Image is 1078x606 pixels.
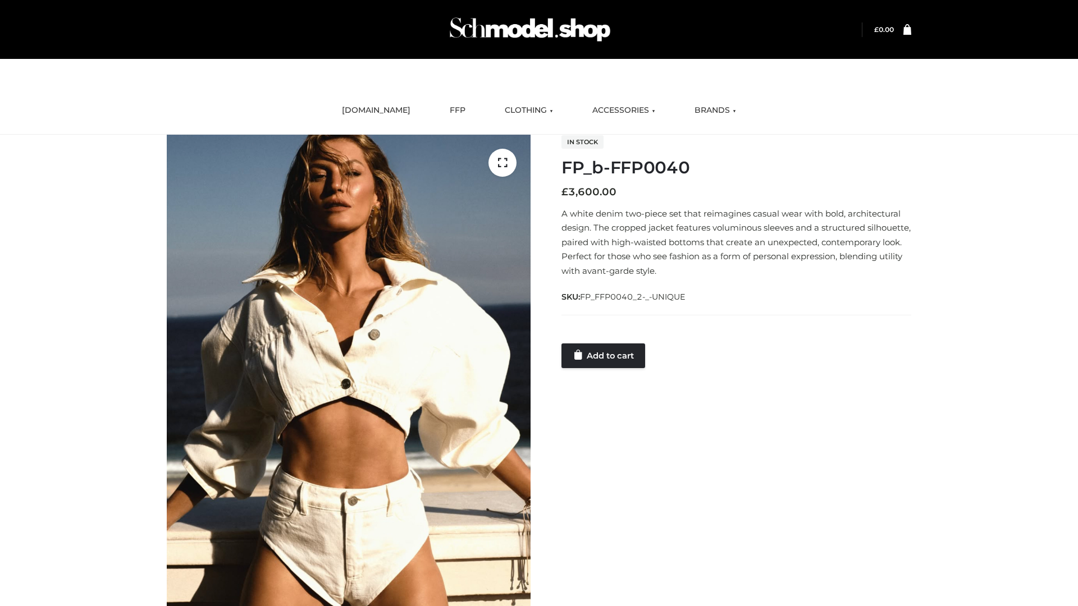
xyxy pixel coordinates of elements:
a: CLOTHING [496,98,561,123]
p: A white denim two-piece set that reimagines casual wear with bold, architectural design. The crop... [561,206,911,278]
a: Add to cart [561,343,645,368]
a: BRANDS [686,98,744,123]
bdi: 3,600.00 [561,186,616,198]
span: SKU: [561,290,687,304]
span: £ [561,186,568,198]
bdi: 0.00 [874,25,894,34]
span: In stock [561,135,604,149]
a: ACCESSORIES [584,98,664,123]
span: FP_FFP0040_2-_-UNIQUE [580,292,686,302]
h1: FP_b-FFP0040 [561,158,911,178]
span: £ [874,25,879,34]
a: FFP [441,98,474,123]
img: Schmodel Admin 964 [446,7,614,52]
a: [DOMAIN_NAME] [334,98,419,123]
a: £0.00 [874,25,894,34]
